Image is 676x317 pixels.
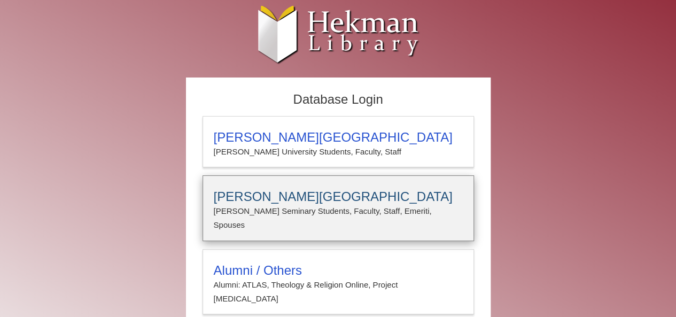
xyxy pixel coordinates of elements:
[214,145,463,159] p: [PERSON_NAME] University Students, Faculty, Staff
[197,89,479,111] h2: Database Login
[214,263,463,306] summary: Alumni / OthersAlumni: ATLAS, Theology & Religion Online, Project [MEDICAL_DATA]
[214,189,463,204] h3: [PERSON_NAME][GEOGRAPHIC_DATA]
[214,204,463,233] p: [PERSON_NAME] Seminary Students, Faculty, Staff, Emeriti, Spouses
[214,278,463,306] p: Alumni: ATLAS, Theology & Religion Online, Project [MEDICAL_DATA]
[203,175,474,241] a: [PERSON_NAME][GEOGRAPHIC_DATA][PERSON_NAME] Seminary Students, Faculty, Staff, Emeriti, Spouses
[203,116,474,167] a: [PERSON_NAME][GEOGRAPHIC_DATA][PERSON_NAME] University Students, Faculty, Staff
[214,263,463,278] h3: Alumni / Others
[214,130,463,145] h3: [PERSON_NAME][GEOGRAPHIC_DATA]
